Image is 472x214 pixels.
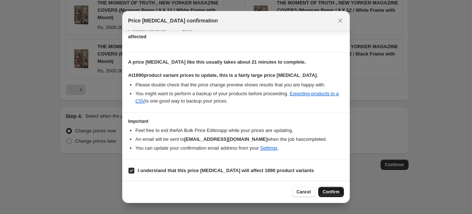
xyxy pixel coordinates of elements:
li: You can update your confirmation email address from your . [135,145,344,152]
li: You might want to perform a backup of your products before proceeding. is one good way to backup ... [135,90,344,105]
b: A price [MEDICAL_DATA] like this usually takes about 21 minutes to complete. [128,59,306,65]
li: Please double check that the price change preview shows results that you are happy with. [135,81,344,89]
li: Feel free to exit the NA Bulk Price Editor app while your prices are updating. [135,127,344,134]
b: I understand that this price [MEDICAL_DATA] will affect 1890 product variants [138,168,314,173]
span: Price [MEDICAL_DATA] confirmation [128,17,218,24]
li: An email will be sent to when the job has completed . [135,136,344,143]
span: Cancel [297,189,311,195]
a: Settings [260,145,277,151]
button: Close [335,15,345,26]
a: Exporting products to a CSV [135,91,339,104]
b: [EMAIL_ADDRESS][DOMAIN_NAME] [184,136,268,142]
button: Confirm [318,187,344,197]
h3: Important [128,118,344,124]
button: Cancel [292,187,315,197]
span: Confirm [323,189,340,195]
b: At 1890 product variant prices to update, this is a fairly large price [MEDICAL_DATA]. [128,72,318,78]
